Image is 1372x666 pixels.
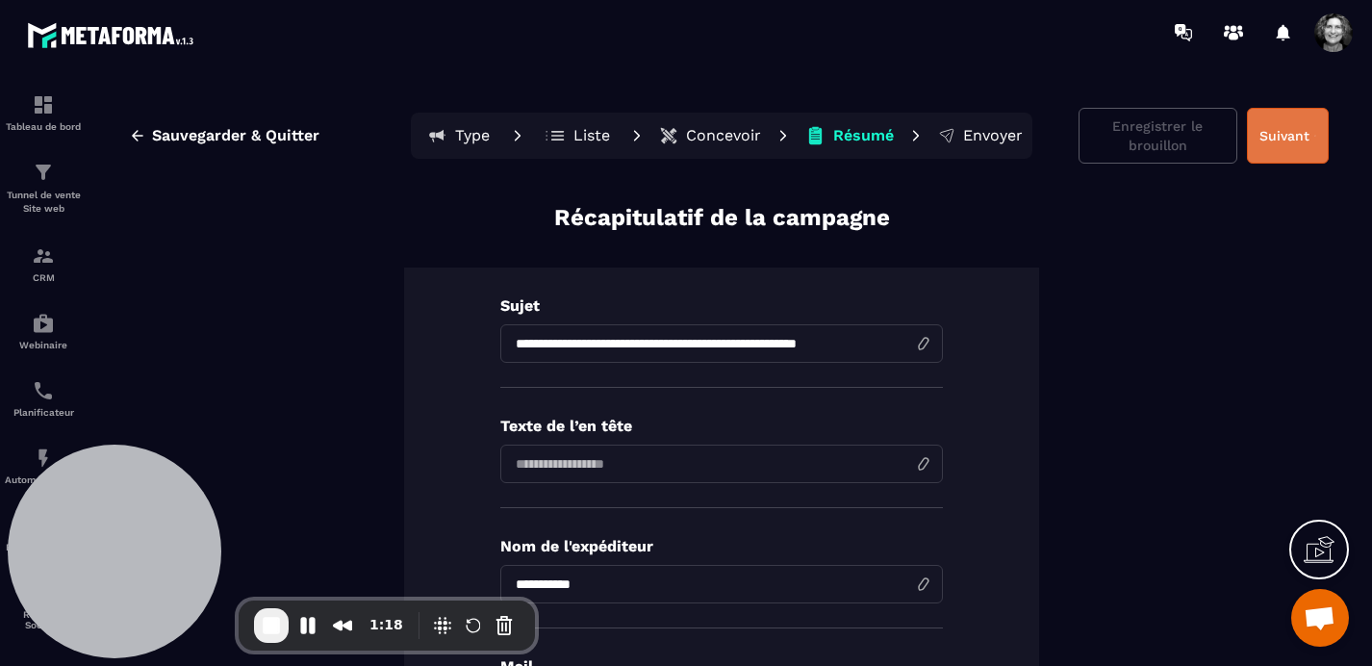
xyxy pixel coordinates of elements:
p: Tableau de bord [5,121,82,132]
p: Réseaux Sociaux [5,609,82,630]
img: logo [27,17,200,53]
p: Sujet [500,296,943,315]
img: automations [32,312,55,335]
a: automationsautomationsWebinaire [5,297,82,365]
a: formationformationTunnel de vente Site web [5,146,82,230]
p: Résumé [833,126,894,145]
button: Suivant [1247,108,1329,164]
a: automationsautomationsAutomatisations [5,432,82,499]
a: formationformationCRM [5,230,82,297]
p: Espace membre [5,542,82,552]
img: formation [32,244,55,268]
a: schedulerschedulerPlanificateur [5,365,82,432]
img: scheduler [32,379,55,402]
p: Récapitulatif de la campagne [554,202,890,234]
button: Résumé [800,116,900,155]
img: formation [32,161,55,184]
button: Type [415,116,501,155]
p: Nom de l'expéditeur [500,537,943,555]
p: Envoyer [963,126,1023,145]
p: Liste [573,126,610,145]
p: Webinaire [5,340,82,350]
button: Sauvegarder & Quitter [114,118,334,153]
p: Texte de l’en tête [500,417,943,435]
button: Envoyer [932,116,1029,155]
p: Planificateur [5,407,82,418]
a: automationsautomationsEspace membre [5,499,82,567]
p: Tunnel de vente Site web [5,189,82,216]
p: Automatisations [5,474,82,485]
img: formation [32,93,55,116]
p: CRM [5,272,82,283]
p: Concevoir [686,126,761,145]
a: formationformationTableau de bord [5,79,82,146]
span: Sauvegarder & Quitter [152,126,319,145]
div: Ouvrir le chat [1291,589,1349,647]
button: Concevoir [653,116,767,155]
button: Liste [534,116,621,155]
a: social-networksocial-networkRéseaux Sociaux [5,567,82,645]
p: Type [455,126,490,145]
